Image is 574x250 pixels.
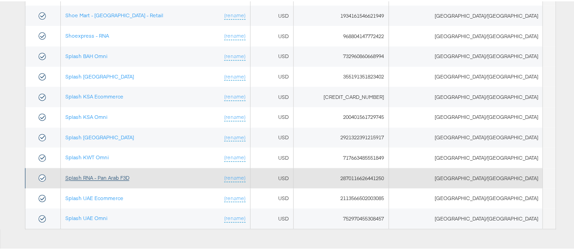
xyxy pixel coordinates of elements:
a: (rename) [224,213,245,221]
a: (rename) [224,132,245,140]
a: Shoe Mart - [GEOGRAPHIC_DATA] - Retail [65,10,163,17]
a: Shoexpress - RNA [65,31,109,38]
td: [GEOGRAPHIC_DATA]/[GEOGRAPHIC_DATA] [389,207,543,227]
td: USD [250,106,293,126]
td: 968804147772422 [294,25,389,45]
td: [GEOGRAPHIC_DATA]/[GEOGRAPHIC_DATA] [389,25,543,45]
td: USD [250,167,293,187]
td: [GEOGRAPHIC_DATA]/[GEOGRAPHIC_DATA] [389,4,543,25]
td: [GEOGRAPHIC_DATA]/[GEOGRAPHIC_DATA] [389,126,543,147]
td: [GEOGRAPHIC_DATA]/[GEOGRAPHIC_DATA] [389,146,543,167]
a: Splash UAE Omni [65,213,108,220]
a: Splash KWT Omni [65,152,109,159]
td: USD [250,4,293,25]
a: (rename) [224,152,245,160]
td: [GEOGRAPHIC_DATA]/[GEOGRAPHIC_DATA] [389,65,543,86]
td: USD [250,187,293,207]
td: [GEOGRAPHIC_DATA]/[GEOGRAPHIC_DATA] [389,85,543,106]
a: (rename) [224,72,245,79]
a: (rename) [224,92,245,99]
td: [GEOGRAPHIC_DATA]/[GEOGRAPHIC_DATA] [389,167,543,187]
td: 2870116626441250 [294,167,389,187]
td: 752970455308457 [294,207,389,227]
td: [GEOGRAPHIC_DATA]/[GEOGRAPHIC_DATA] [389,45,543,65]
td: 717663485551849 [294,146,389,167]
a: (rename) [224,10,245,18]
a: Splash BAH Omni [65,51,108,58]
a: Splash KSA Ecommerce [65,92,123,98]
a: Splash RNA - Pan Arab F3D [65,173,129,180]
td: 2113566502003085 [294,187,389,207]
td: 355191351823402 [294,65,389,86]
td: USD [250,85,293,106]
td: [CREDIT_CARD_NUMBER] [294,85,389,106]
td: 1934161546621949 [294,4,389,25]
a: (rename) [224,31,245,39]
td: 2921322391215917 [294,126,389,147]
td: USD [250,207,293,227]
a: (rename) [224,51,245,59]
td: 200401561729745 [294,106,389,126]
a: (rename) [224,173,245,181]
td: USD [250,146,293,167]
td: [GEOGRAPHIC_DATA]/[GEOGRAPHIC_DATA] [389,106,543,126]
a: (rename) [224,193,245,201]
a: Splash UAE Ecommerce [65,193,123,200]
td: [GEOGRAPHIC_DATA]/[GEOGRAPHIC_DATA] [389,187,543,207]
td: USD [250,126,293,147]
a: Splash [GEOGRAPHIC_DATA] [65,132,134,139]
td: USD [250,45,293,65]
td: 732960860668994 [294,45,389,65]
a: (rename) [224,112,245,120]
td: USD [250,25,293,45]
a: Splash [GEOGRAPHIC_DATA] [65,72,134,78]
a: Splash KSA Omni [65,112,108,119]
td: USD [250,65,293,86]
